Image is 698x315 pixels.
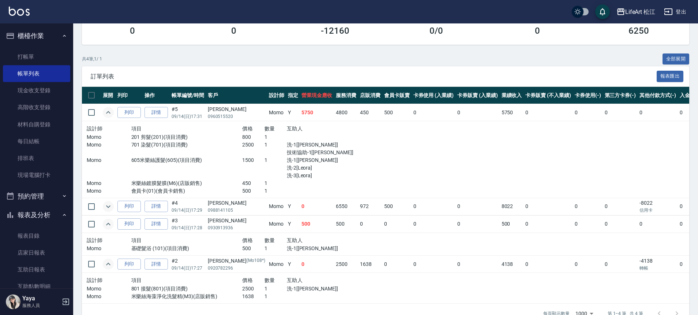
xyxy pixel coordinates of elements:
[573,104,603,121] td: 0
[657,71,684,82] button: 報表匯出
[87,141,131,149] p: Momo
[523,256,573,273] td: 0
[87,179,131,187] p: Momo
[638,87,678,104] th: 其他付款方式(-)
[131,156,243,164] p: 605米樂絲護髮(605)(項目消費)
[300,104,334,121] td: 5750
[242,179,264,187] p: 450
[603,104,638,121] td: 0
[382,215,412,233] td: 0
[535,26,540,36] h3: 0
[573,256,603,273] td: 0
[170,87,206,104] th: 帳單編號/時間
[287,164,353,172] p: 洗-2[Leora]
[87,277,102,283] span: 設計師
[603,215,638,233] td: 0
[412,104,456,121] td: 0
[87,156,131,164] p: Momo
[131,245,243,252] p: 基礎髮浴 (101)(項目消費)
[639,207,676,214] p: 信用卡
[117,218,141,230] button: 列印
[3,205,70,225] button: 報表及分析
[208,257,265,265] div: [PERSON_NAME]
[382,256,412,273] td: 0
[286,256,300,273] td: Y
[242,141,264,149] p: 2500
[358,198,382,215] td: 972
[264,285,287,293] p: 1
[208,225,265,231] p: 0930913936
[382,87,412,104] th: 會員卡販賣
[267,198,286,215] td: Momo
[287,277,303,283] span: 互助人
[170,215,206,233] td: #3
[429,26,443,36] h3: 0 /0
[3,167,70,184] a: 現場電腦打卡
[170,104,206,121] td: #5
[172,225,204,231] p: 09/14 (日) 17:28
[287,237,303,243] span: 互助人
[358,104,382,121] td: 450
[117,201,141,212] button: 列印
[287,285,353,293] p: 洗-1[[PERSON_NAME]]
[287,156,353,164] p: 洗-1[[PERSON_NAME]]
[242,126,253,131] span: 價格
[334,87,358,104] th: 服務消費
[264,237,275,243] span: 數量
[3,48,70,65] a: 打帳單
[242,133,264,141] p: 800
[208,207,265,214] p: 0988141105
[264,156,287,164] p: 1
[603,198,638,215] td: 0
[242,245,264,252] p: 500
[87,237,102,243] span: 設計師
[208,105,265,113] div: [PERSON_NAME]
[3,278,70,295] a: 互助點數明細
[3,26,70,45] button: 櫃檯作業
[500,256,524,273] td: 4138
[3,150,70,167] a: 排班表
[242,277,253,283] span: 價格
[3,187,70,206] button: 預約管理
[334,198,358,215] td: 6550
[267,215,286,233] td: Momo
[87,187,131,195] p: Momo
[103,201,114,212] button: expand row
[287,141,353,149] p: 洗-1[[PERSON_NAME]]
[242,285,264,293] p: 2500
[3,227,70,244] a: 報表目錄
[131,293,243,300] p: 米樂絲海藻淨化洗髮精(M3)(店販銷售)
[264,133,287,141] p: 1
[613,4,658,19] button: LifeArt 松江
[131,141,243,149] p: 701 染髮(701)(項目消費)
[22,295,60,302] h5: Yaya
[657,73,684,79] a: 報表匯出
[264,293,287,300] p: 1
[523,198,573,215] td: 0
[103,107,114,118] button: expand row
[208,199,265,207] div: [PERSON_NAME]
[300,198,334,215] td: 0
[117,259,141,270] button: 列印
[286,87,300,104] th: 指定
[3,244,70,261] a: 店家日報表
[6,294,20,309] img: Person
[143,87,170,104] th: 操作
[242,187,264,195] p: 500
[208,217,265,225] div: [PERSON_NAME]
[267,256,286,273] td: Momo
[206,87,267,104] th: 客戶
[267,104,286,121] td: Momo
[412,215,456,233] td: 0
[231,26,236,36] h3: 0
[321,26,349,36] h3: -12160
[145,107,168,118] a: 詳情
[170,198,206,215] td: #4
[455,256,500,273] td: 0
[3,261,70,278] a: 互助日報表
[286,198,300,215] td: Y
[500,87,524,104] th: 業績收入
[358,256,382,273] td: 1638
[455,198,500,215] td: 0
[287,172,353,179] p: 洗-3[Leora]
